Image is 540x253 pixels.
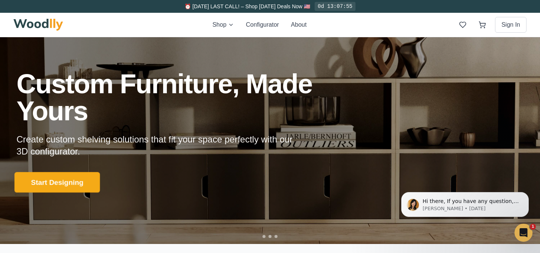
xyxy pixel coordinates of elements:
img: Woodlly [13,19,63,31]
span: ⏰ [DATE] LAST CALL! – Shop [DATE] Deals Now 🇺🇸 [184,3,310,9]
button: Configurator [246,20,279,29]
button: Start Designing [15,172,100,193]
h1: Custom Furniture, Made Yours [16,70,352,124]
iframe: Intercom live chat [514,224,532,242]
div: 0d 13:07:55 [315,2,355,11]
span: 1 [530,224,536,230]
button: Shop [212,20,234,29]
iframe: Intercom notifications message [390,176,540,233]
button: Sign In [495,17,526,33]
p: Create custom shelving solutions that fit your space perfectly with our 3D configurator. [16,133,304,158]
button: About [291,20,307,29]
